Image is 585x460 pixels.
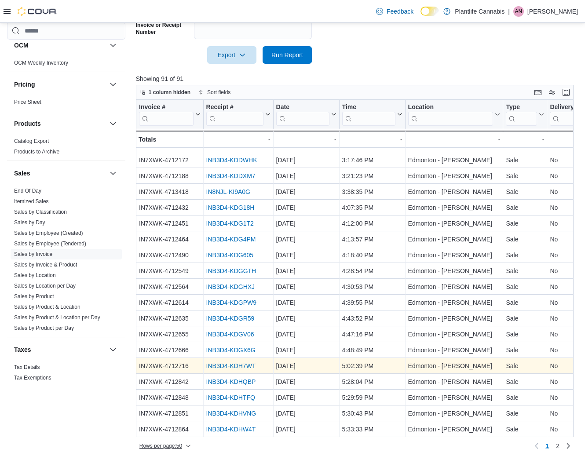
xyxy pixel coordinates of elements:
[506,392,544,403] div: Sale
[206,236,256,243] a: INB3D4-KDG4PM
[14,209,67,215] a: Sales by Classification
[7,186,125,337] div: Sales
[506,218,544,229] div: Sale
[7,362,125,387] div: Taxes
[506,408,544,419] div: Sale
[139,103,194,126] div: Invoice #
[531,441,542,451] button: Previous page
[206,220,253,227] a: INB3D4-KDG1T2
[506,186,544,197] div: Sale
[139,250,201,260] div: IN7XWK-4712490
[14,272,56,278] a: Sales by Location
[206,378,256,385] a: INB3D4-KDHQBP
[408,376,500,387] div: Edmonton - [PERSON_NAME]
[342,424,402,434] div: 5:33:33 PM
[206,157,257,164] a: INB3D4-KDDWHK
[206,267,256,274] a: INB3D4-KDGGTH
[408,103,493,126] div: Location
[342,281,402,292] div: 4:30:53 PM
[149,89,190,96] span: 1 column hidden
[139,234,201,245] div: IN7XWK-4712464
[108,118,118,129] button: Products
[212,46,251,64] span: Export
[14,41,106,50] button: OCM
[533,87,543,98] button: Keyboard shortcuts
[139,266,201,276] div: IN7XWK-4712549
[206,410,256,417] a: INB3D4-KDHVNG
[14,149,59,155] a: Products to Archive
[14,198,49,205] span: Itemized Sales
[206,283,254,290] a: INB3D4-KDGHXJ
[14,188,41,194] a: End Of Day
[14,219,45,226] a: Sales by Day
[342,103,402,126] button: Time
[139,313,201,324] div: IN7XWK-4712635
[207,89,230,96] span: Sort fields
[408,281,500,292] div: Edmonton - [PERSON_NAME]
[14,374,51,381] span: Tax Exemptions
[342,234,402,245] div: 4:13:57 PM
[342,155,402,165] div: 3:17:46 PM
[506,103,537,112] div: Type
[408,202,500,213] div: Edmonton - [PERSON_NAME]
[14,41,29,50] h3: OCM
[276,266,336,276] div: [DATE]
[139,361,201,371] div: IN7XWK-4712716
[408,134,500,145] div: -
[550,103,581,126] div: Delivery
[408,424,500,434] div: Edmonton - [PERSON_NAME]
[420,7,439,16] input: Dark Mode
[14,230,83,236] a: Sales by Employee (Created)
[14,240,86,247] span: Sales by Employee (Tendered)
[276,392,336,403] div: [DATE]
[139,218,201,229] div: IN7XWK-4712451
[139,186,201,197] div: IN7XWK-4713418
[14,119,106,128] button: Products
[342,297,402,308] div: 4:39:55 PM
[276,202,336,213] div: [DATE]
[139,345,201,355] div: IN7XWK-4712666
[276,155,336,165] div: [DATE]
[136,441,194,451] button: Rows per page:50
[556,442,559,450] span: 2
[139,103,194,112] div: Invoice #
[14,261,77,268] span: Sales by Invoice & Product
[506,313,544,324] div: Sale
[14,314,100,321] span: Sales by Product & Location per Day
[276,329,336,340] div: [DATE]
[207,46,256,64] button: Export
[506,329,544,340] div: Sale
[139,297,201,308] div: IN7XWK-4712614
[276,376,336,387] div: [DATE]
[506,361,544,371] div: Sale
[506,134,544,145] div: -
[408,103,500,126] button: Location
[206,426,256,433] a: INB3D4-KDHW4T
[506,171,544,181] div: Sale
[506,297,544,308] div: Sale
[14,283,76,289] a: Sales by Location per Day
[139,202,201,213] div: IN7XWK-4712432
[527,6,578,17] p: [PERSON_NAME]
[342,329,402,340] div: 4:47:16 PM
[387,7,413,16] span: Feedback
[108,79,118,90] button: Pricing
[14,345,31,354] h3: Taxes
[14,230,83,237] span: Sales by Employee (Created)
[263,46,312,64] button: Run Report
[139,424,201,434] div: IN7XWK-4712864
[408,392,500,403] div: Edmonton - [PERSON_NAME]
[206,394,255,401] a: INB3D4-KDHTFQ
[206,103,263,112] div: Receipt #
[506,376,544,387] div: Sale
[542,439,552,453] button: Page 1 of 2
[206,172,255,179] a: INB3D4-KDDXM7
[14,99,41,105] a: Price Sheet
[276,103,329,126] div: Date
[195,87,234,98] button: Sort fields
[408,408,500,419] div: Edmonton - [PERSON_NAME]
[108,344,118,355] button: Taxes
[271,51,303,59] span: Run Report
[373,3,417,20] a: Feedback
